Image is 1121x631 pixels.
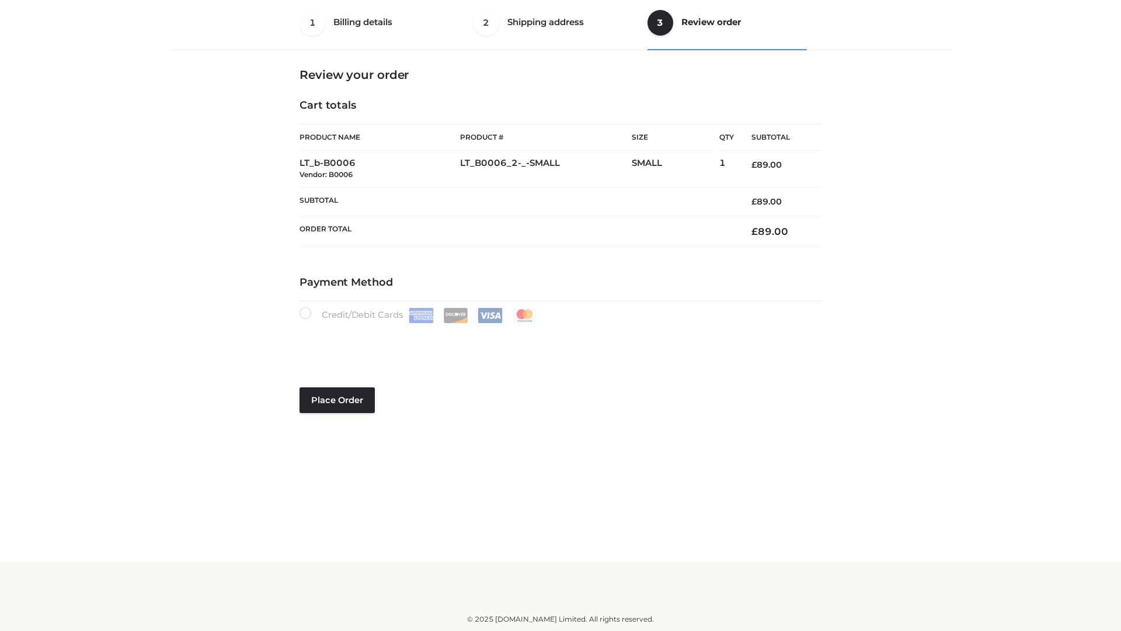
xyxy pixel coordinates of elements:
th: Order Total [300,216,734,247]
bdi: 89.00 [751,226,788,237]
img: Mastercard [512,308,537,323]
bdi: 89.00 [751,196,782,207]
th: Product # [460,124,632,151]
td: LT_b-B0006 [300,151,460,188]
h3: Review your order [300,68,821,82]
td: LT_B0006_2-_-SMALL [460,151,632,188]
bdi: 89.00 [751,160,782,170]
th: Subtotal [300,187,734,216]
img: Discover [443,308,468,323]
span: £ [751,196,757,207]
td: 1 [719,151,734,188]
h4: Payment Method [300,276,821,289]
span: £ [751,160,757,170]
th: Subtotal [734,124,821,151]
th: Size [632,124,713,151]
h4: Cart totals [300,99,821,112]
label: Credit/Debit Cards [300,307,538,323]
th: Product Name [300,124,460,151]
iframe: Secure payment input frame [297,321,819,363]
img: Visa [478,308,503,323]
th: Qty [719,124,734,151]
button: Place order [300,387,375,413]
img: Amex [409,308,434,323]
span: £ [751,226,758,237]
small: Vendor: B0006 [300,170,353,179]
div: © 2025 [DOMAIN_NAME] Limited. All rights reserved. [173,613,948,625]
td: SMALL [632,151,719,188]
